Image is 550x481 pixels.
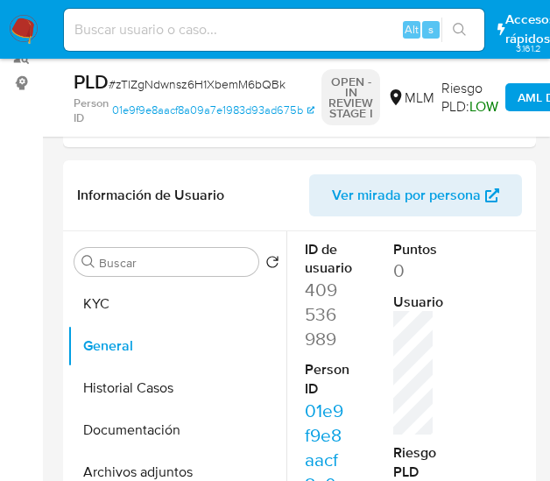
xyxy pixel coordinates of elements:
dt: ID de usuario [305,240,346,278]
dd: 0 [393,258,434,283]
input: Buscar usuario o caso... [64,18,484,41]
h1: Información de Usuario [77,187,224,204]
dt: Riesgo PLD [393,443,434,481]
button: Documentación [67,409,286,451]
span: 3.161.2 [516,41,541,55]
button: KYC [67,283,286,325]
span: s [428,21,434,38]
span: LOW [469,96,498,117]
dd: 409536989 [305,278,346,351]
button: Historial Casos [67,367,286,409]
button: search-icon [441,18,477,42]
span: Ver mirada por persona [332,174,481,216]
button: Ver mirada por persona [309,174,522,216]
button: General [67,325,286,367]
input: Buscar [99,255,251,271]
b: Person ID [74,95,109,126]
span: Riesgo PLD: [441,79,498,117]
dt: Person ID [305,360,346,398]
dt: Usuario [393,293,434,312]
span: Alt [405,21,419,38]
button: Buscar [81,255,95,269]
button: Volver al orden por defecto [265,255,279,274]
div: MLM [387,88,434,108]
dt: Puntos [393,240,434,259]
p: OPEN - IN REVIEW STAGE I [321,69,380,125]
b: PLD [74,67,109,95]
a: 01e9f9e8aacf8a09a7e1983d93ad675b [112,95,314,126]
span: # zTlZgNdwnsz6H1XbemM6bQBk [109,75,286,93]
